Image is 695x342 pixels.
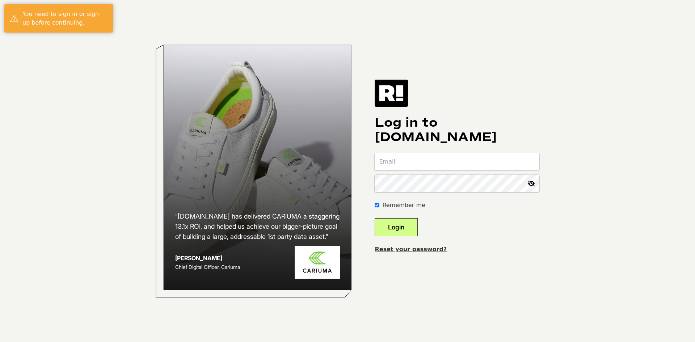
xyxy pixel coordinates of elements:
div: You need to sign in or sign up before continuing. [22,10,108,27]
h2: “[DOMAIN_NAME] has delivered CARIUMA a staggering 13.1x ROI, and helped us achieve our bigger-pic... [175,211,340,242]
a: Reset your password? [375,246,447,253]
img: Cariuma [295,246,340,279]
h1: Log in to [DOMAIN_NAME] [375,115,539,144]
button: Login [375,218,418,236]
img: Retention.com [375,80,408,106]
input: Email [375,153,539,170]
span: Chief Digital Officer, Cariuma [175,264,240,270]
label: Remember me [382,201,425,210]
strong: [PERSON_NAME] [175,254,222,262]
